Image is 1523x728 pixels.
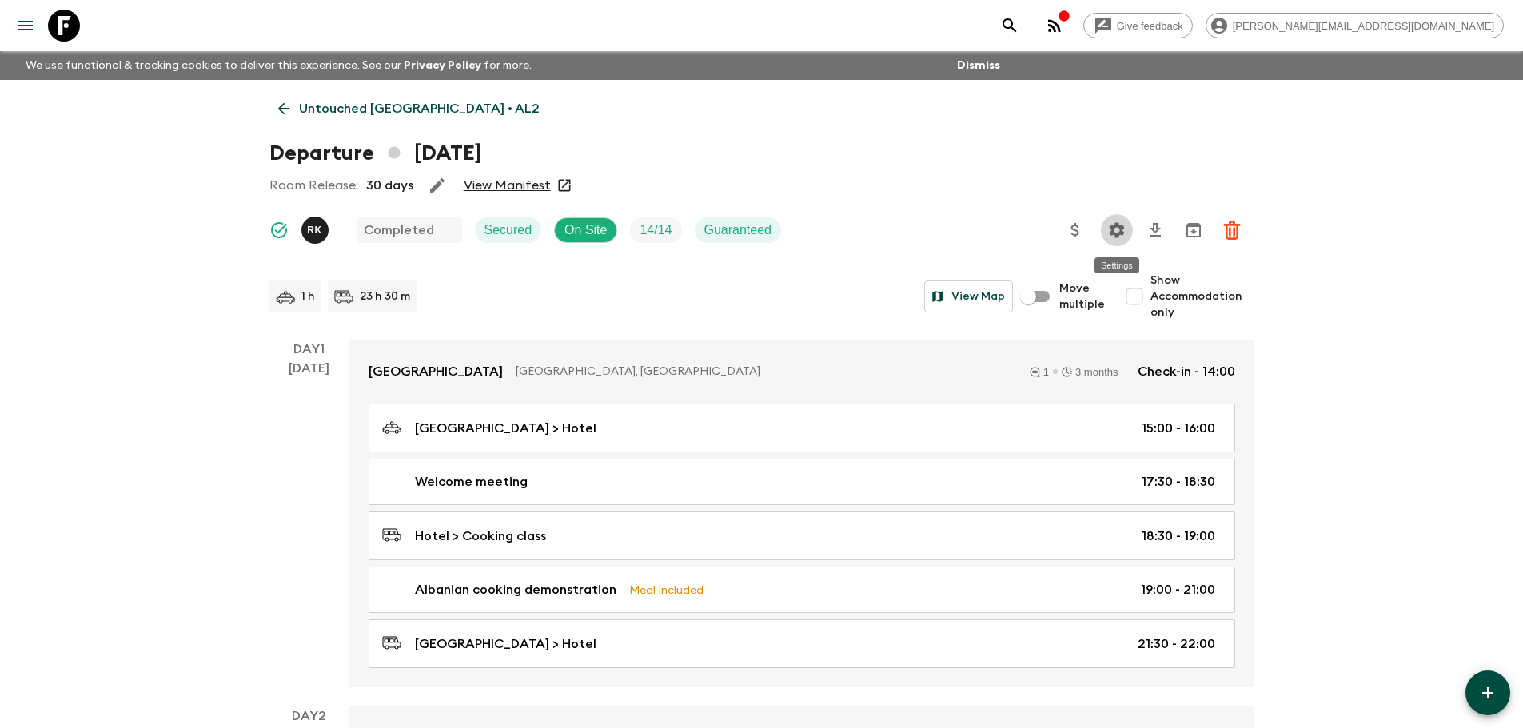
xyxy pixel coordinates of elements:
[1059,214,1091,246] button: Update Price, Early Bird Discount and Costs
[924,280,1013,312] button: View Map
[1178,214,1210,246] button: Archive (Completed, Cancelled or Unsynced Departures only)
[554,217,617,243] div: On Site
[301,221,332,234] span: Robert Kaca
[484,221,532,240] p: Secured
[1142,419,1215,438] p: 15:00 - 16:00
[953,54,1004,77] button: Dismiss
[269,137,481,169] h1: Departure [DATE]
[464,177,551,193] a: View Manifest
[1062,367,1118,377] div: 3 months
[301,288,315,304] p: 1 h
[564,221,607,240] p: On Site
[269,221,289,240] svg: Synced Successfully
[629,581,704,599] p: Meal Included
[994,10,1026,42] button: search adventures
[516,364,1011,380] p: [GEOGRAPHIC_DATA], [GEOGRAPHIC_DATA]
[404,60,481,71] a: Privacy Policy
[360,288,410,304] p: 23 h 30 m
[1059,280,1106,312] span: Move multiple
[1206,13,1504,38] div: [PERSON_NAME][EMAIL_ADDRESS][DOMAIN_NAME]
[364,221,434,240] p: Completed
[415,472,528,491] p: Welcome meeting
[1094,257,1139,273] div: Settings
[1101,214,1133,246] button: Settings
[1138,362,1235,381] p: Check-in - 14:00
[1139,214,1171,246] button: Download CSV
[1142,527,1215,546] p: 18:30 - 19:00
[1216,214,1248,246] button: Delete
[366,176,413,195] p: 30 days
[269,93,548,125] a: Untouched [GEOGRAPHIC_DATA] • AL2
[1083,13,1193,38] a: Give feedback
[369,459,1235,505] a: Welcome meeting17:30 - 18:30
[369,619,1235,668] a: [GEOGRAPHIC_DATA] > Hotel21:30 - 22:00
[289,359,329,687] div: [DATE]
[640,221,672,240] p: 14 / 14
[10,10,42,42] button: menu
[415,580,616,599] p: Albanian cooking demonstration
[1150,273,1254,320] span: Show Accommodation only
[369,404,1235,452] a: [GEOGRAPHIC_DATA] > Hotel15:00 - 16:00
[1108,20,1192,32] span: Give feedback
[415,419,596,438] p: [GEOGRAPHIC_DATA] > Hotel
[349,340,1254,404] a: [GEOGRAPHIC_DATA][GEOGRAPHIC_DATA], [GEOGRAPHIC_DATA]13 monthsCheck-in - 14:00
[1142,472,1215,491] p: 17:30 - 18:30
[369,362,503,381] p: [GEOGRAPHIC_DATA]
[269,706,349,726] p: Day 2
[369,511,1235,560] a: Hotel > Cooking class18:30 - 19:00
[369,567,1235,613] a: Albanian cooking demonstrationMeal Included19:00 - 21:00
[269,176,358,195] p: Room Release:
[415,527,546,546] p: Hotel > Cooking class
[1141,580,1215,599] p: 19:00 - 21:00
[704,221,772,240] p: Guaranteed
[269,340,349,359] p: Day 1
[415,635,596,654] p: [GEOGRAPHIC_DATA] > Hotel
[19,51,538,80] p: We use functional & tracking cookies to deliver this experience. See our for more.
[1138,635,1215,654] p: 21:30 - 22:00
[630,217,681,243] div: Trip Fill
[1224,20,1503,32] span: [PERSON_NAME][EMAIL_ADDRESS][DOMAIN_NAME]
[1030,367,1049,377] div: 1
[475,217,542,243] div: Secured
[299,99,540,118] p: Untouched [GEOGRAPHIC_DATA] • AL2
